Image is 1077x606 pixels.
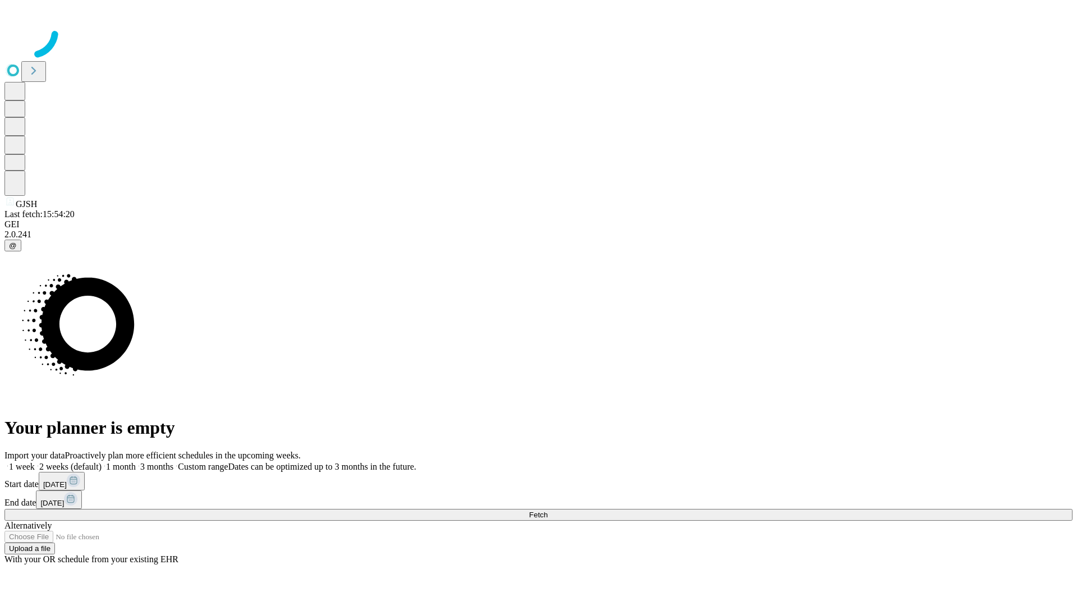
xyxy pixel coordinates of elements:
[4,509,1073,521] button: Fetch
[4,472,1073,490] div: Start date
[4,229,1073,240] div: 2.0.241
[4,240,21,251] button: @
[4,543,55,554] button: Upload a file
[9,241,17,250] span: @
[529,511,547,519] span: Fetch
[43,480,67,489] span: [DATE]
[9,462,35,471] span: 1 week
[40,499,64,507] span: [DATE]
[36,490,82,509] button: [DATE]
[65,451,301,460] span: Proactively plan more efficient schedules in the upcoming weeks.
[4,417,1073,438] h1: Your planner is empty
[4,451,65,460] span: Import your data
[4,209,75,219] span: Last fetch: 15:54:20
[4,521,52,530] span: Alternatively
[39,472,85,490] button: [DATE]
[4,554,178,564] span: With your OR schedule from your existing EHR
[228,462,416,471] span: Dates can be optimized up to 3 months in the future.
[140,462,173,471] span: 3 months
[106,462,136,471] span: 1 month
[39,462,102,471] span: 2 weeks (default)
[178,462,228,471] span: Custom range
[16,199,37,209] span: GJSH
[4,219,1073,229] div: GEI
[4,490,1073,509] div: End date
